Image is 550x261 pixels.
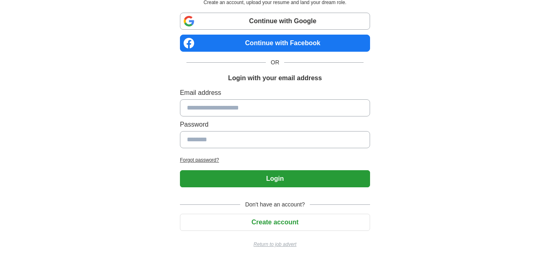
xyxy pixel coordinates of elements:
[180,13,370,30] a: Continue with Google
[180,170,370,187] button: Login
[228,73,322,83] h1: Login with your email address
[266,58,284,67] span: OR
[180,120,370,129] label: Password
[180,156,370,164] a: Forgot password?
[180,241,370,248] a: Return to job advert
[180,219,370,226] a: Create account
[240,200,310,209] span: Don't have an account?
[180,214,370,231] button: Create account
[180,35,370,52] a: Continue with Facebook
[180,88,370,98] label: Email address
